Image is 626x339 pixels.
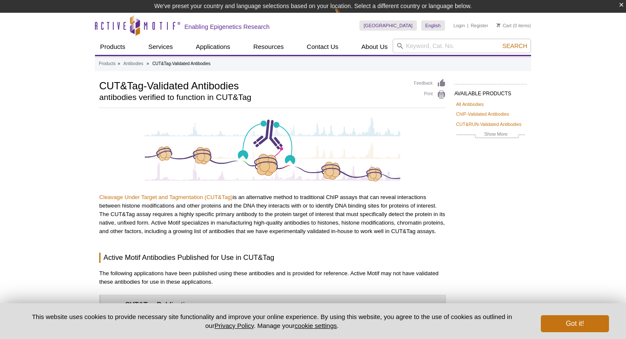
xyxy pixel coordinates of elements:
img: Change Here [334,6,357,26]
summary: CUT&Tag Publications [101,295,445,314]
a: Products [95,39,130,55]
input: Keyword, Cat. No. [393,39,531,53]
a: Cleavage Under Target and Tagmentation (CUT&Tag) [99,194,233,200]
li: CUT&Tag-Validated Antibodies [152,61,211,66]
span: Search [503,43,527,49]
button: Got it! [541,315,609,332]
button: Search [500,42,530,50]
h3: Active Motif Antibodies Published for Use in CUT&Tag [99,253,446,263]
h1: CUT&Tag-Validated Antibodies [99,79,405,91]
p: The following applications have been published using these antibodies and is provided for referen... [99,269,446,286]
a: Services [143,39,178,55]
a: ChIP-Validated Antibodies [456,110,509,118]
p: This website uses cookies to provide necessary site functionality and improve your online experie... [17,312,527,330]
a: Products [99,60,115,68]
a: Resources [248,39,289,55]
a: Show More [456,130,525,140]
a: Cart [497,23,511,28]
a: Feedback [414,79,446,88]
img: Your Cart [497,23,500,27]
a: CUT&RUN-Validated Antibodies [456,120,521,128]
a: Antibodies [123,60,144,68]
a: English [421,20,445,31]
a: Print [414,90,446,100]
li: | [467,20,468,31]
a: Contact Us [302,39,343,55]
a: About Us [356,39,393,55]
h2: antibodies verified to function in CUT&Tag [99,94,405,101]
p: is an alternative method to traditional ChIP assays that can reveal interactions between histone ... [99,193,446,236]
a: Applications [191,39,235,55]
li: » [146,61,149,66]
a: Login [454,23,465,28]
a: Register [471,23,488,28]
button: cookie settings [295,322,337,329]
a: Privacy Policy [215,322,254,329]
h2: AVAILABLE PRODUCTS [454,84,527,99]
a: All Antibodies [456,100,484,108]
li: (0 items) [497,20,531,31]
li: » [118,61,120,66]
img: CUT&Tag [145,117,400,182]
h2: Enabling Epigenetics Research [184,23,270,31]
a: [GEOGRAPHIC_DATA] [359,20,417,31]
